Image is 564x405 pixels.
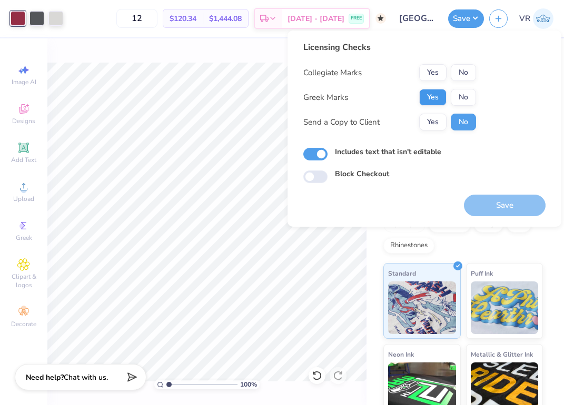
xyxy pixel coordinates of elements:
div: Collegiate Marks [303,67,362,79]
div: Licensing Checks [303,41,476,54]
div: Greek Marks [303,92,348,104]
div: Send a Copy to Client [303,116,380,128]
span: $120.34 [170,13,196,24]
label: Block Checkout [335,168,389,179]
strong: Need help? [26,372,64,382]
span: Upload [13,195,34,203]
label: Includes text that isn't editable [335,146,441,157]
span: 100 % [240,380,257,389]
input: Untitled Design [391,8,443,29]
img: Standard [388,281,456,334]
span: Standard [388,268,416,279]
span: FREE [351,15,362,22]
span: [DATE] - [DATE] [288,13,344,24]
span: VR [519,13,530,25]
span: Image AI [12,78,36,86]
a: VR [519,8,553,29]
span: Decorate [11,320,36,328]
span: $1,444.08 [209,13,242,24]
span: Neon Ink [388,349,414,360]
button: Yes [419,89,447,106]
button: Yes [419,114,447,130]
div: Rhinestones [383,238,434,254]
button: Yes [419,64,447,81]
button: No [451,89,476,106]
button: No [451,114,476,130]
span: Clipart & logos [5,272,42,289]
span: Chat with us. [64,372,108,382]
span: Metallic & Glitter Ink [471,349,533,360]
span: Puff Ink [471,268,493,279]
img: Puff Ink [471,281,539,334]
button: Save [448,9,484,28]
input: – – [116,9,157,28]
button: No [451,64,476,81]
span: Greek [16,234,32,242]
span: Designs [12,117,35,125]
img: Val Rhey Lodueta [533,8,553,29]
span: Add Text [11,156,36,164]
